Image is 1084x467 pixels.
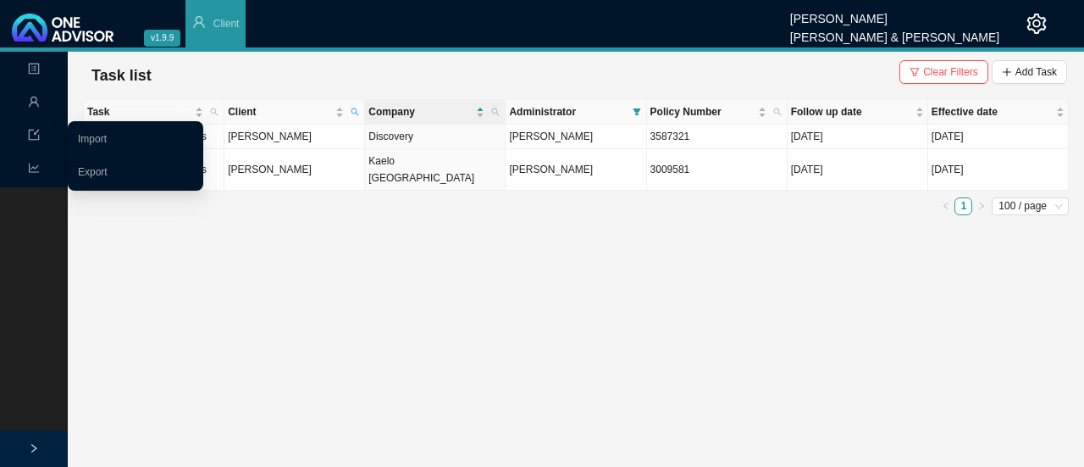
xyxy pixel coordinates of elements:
[1002,67,1012,77] span: plus
[1015,64,1057,81] span: Add Task
[788,125,928,149] td: [DATE]
[207,100,222,124] span: search
[899,60,988,84] button: Clear Filters
[992,197,1069,215] div: Page Size
[224,100,365,125] th: Client
[28,89,40,119] span: user
[998,198,1062,214] span: 100 / page
[491,108,500,116] span: search
[790,4,999,23] div: [PERSON_NAME]
[78,166,108,178] a: Export
[977,202,986,210] span: right
[351,108,359,116] span: search
[923,64,978,81] span: Clear Filters
[365,125,506,149] td: Discovery
[192,15,206,29] span: user
[144,30,180,47] span: v1.9.9
[509,103,625,120] span: Administrator
[368,103,473,120] span: Company
[28,122,40,152] span: import
[84,100,224,125] th: Task
[224,125,365,149] td: [PERSON_NAME]
[954,197,972,215] li: 1
[788,100,928,125] th: Follow up date
[992,60,1067,84] button: Add Task
[972,197,990,215] button: right
[770,100,785,124] span: search
[12,14,113,42] img: 2df55531c6924b55f21c4cf5d4484680-logo-light.svg
[647,149,788,191] td: 3009581
[972,197,990,215] li: Next Page
[647,125,788,149] td: 3587321
[228,103,332,120] span: Client
[347,100,362,124] span: search
[788,149,928,191] td: [DATE]
[87,103,191,120] span: Task
[78,133,107,145] a: Import
[932,103,1053,120] span: Effective date
[955,198,971,214] a: 1
[509,131,593,142] span: [PERSON_NAME]
[365,149,506,191] td: Kaelo [GEOGRAPHIC_DATA]
[210,108,218,116] span: search
[1026,14,1047,34] span: setting
[224,149,365,191] td: [PERSON_NAME]
[629,100,644,124] span: filter
[509,164,593,175] span: [PERSON_NAME]
[790,23,999,42] div: [PERSON_NAME] & [PERSON_NAME]
[910,67,920,77] span: filter
[937,197,954,215] li: Previous Page
[28,56,40,86] span: profile
[91,67,152,84] span: Task list
[29,443,39,453] span: right
[213,18,240,30] span: Client
[647,100,788,125] th: Policy Number
[650,103,755,120] span: Policy Number
[28,155,40,185] span: line-chart
[773,108,782,116] span: search
[928,100,1069,125] th: Effective date
[488,100,503,124] span: search
[942,202,950,210] span: left
[928,125,1069,149] td: [DATE]
[791,103,912,120] span: Follow up date
[937,197,954,215] button: left
[928,149,1069,191] td: [DATE]
[633,108,641,116] span: filter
